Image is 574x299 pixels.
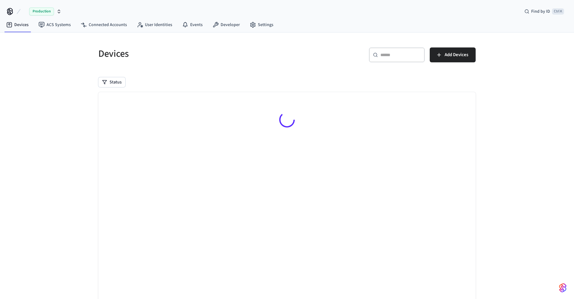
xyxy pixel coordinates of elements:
button: Add Devices [430,47,476,62]
span: Ctrl K [552,8,564,15]
button: Status [98,77,125,87]
span: Add Devices [445,51,468,59]
div: Find by IDCtrl K [519,6,569,17]
span: Production [29,7,54,16]
a: Settings [245,19,278,30]
span: Find by ID [531,8,550,15]
h5: Devices [98,47,283,60]
a: Events [177,19,208,30]
a: User Identities [132,19,177,30]
a: Developer [208,19,245,30]
img: SeamLogoGradient.69752ec5.svg [559,283,567,293]
a: Connected Accounts [76,19,132,30]
a: Devices [1,19,34,30]
a: ACS Systems [34,19,76,30]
